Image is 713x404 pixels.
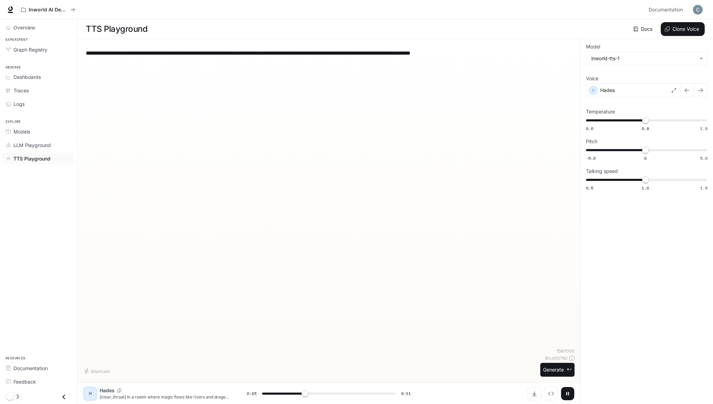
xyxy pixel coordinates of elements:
button: User avatar [691,3,705,17]
span: -5.0 [586,155,596,161]
div: inworld-tts-1 [586,52,707,65]
span: Dashboards [13,73,41,81]
span: Documentation [13,365,48,372]
a: Models [3,126,74,138]
span: Logs [13,100,25,108]
button: Download audio [527,387,541,401]
p: Hades [100,387,115,394]
h1: TTS Playground [86,22,147,36]
span: 0.8 [642,126,649,131]
div: inworld-tts-1 [591,55,696,62]
button: Shortcuts [83,366,112,377]
span: Documentation [649,6,683,14]
a: Logs [3,98,74,110]
span: Overview [13,24,35,31]
button: Copy Voice ID [115,388,124,393]
span: LLM Playground [13,141,51,149]
a: Traces [3,84,74,97]
span: 1.5 [700,185,707,191]
span: Feedback [13,378,36,385]
span: Models [13,128,30,135]
p: Inworld AI Demos [29,7,67,13]
span: 1.0 [642,185,649,191]
a: Graph Registry [3,44,74,56]
a: Documentation [646,3,688,17]
a: Overview [3,21,74,34]
p: 156 / 1000 [557,348,575,354]
span: 0.6 [586,126,593,131]
button: Close drawer [56,390,72,404]
a: TTS Playground [3,153,74,165]
p: $ 0.000780 [545,355,568,361]
span: 0.5 [586,185,593,191]
p: Hades [600,87,615,94]
p: ⌘⏎ [567,368,572,372]
span: 0:03 [247,390,256,397]
span: 0 [644,155,647,161]
span: 0:11 [401,390,411,397]
button: Generate⌘⏎ [540,363,575,377]
p: [clear_throat] In a realm where magic flows like rivers and dragons soar through crimson skies, a... [100,394,230,400]
button: Clone Voice [661,22,705,36]
a: Dashboards [3,71,74,83]
img: User avatar [693,5,703,15]
p: Pitch [586,139,597,144]
span: Dark mode toggle [6,393,13,400]
div: H [84,388,96,399]
span: Traces [13,87,29,94]
button: Inspect [544,387,558,401]
a: Feedback [3,376,74,388]
a: LLM Playground [3,139,74,151]
a: Docs [632,22,655,36]
p: Talking speed [586,169,618,174]
span: 5.0 [700,155,707,161]
span: Graph Registry [13,46,47,53]
p: Model [586,44,600,49]
button: All workspaces [18,3,78,17]
span: 1.0 [700,126,707,131]
a: Documentation [3,362,74,374]
span: TTS Playground [13,155,51,162]
p: Temperature [586,109,615,114]
p: Voice [586,76,598,81]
